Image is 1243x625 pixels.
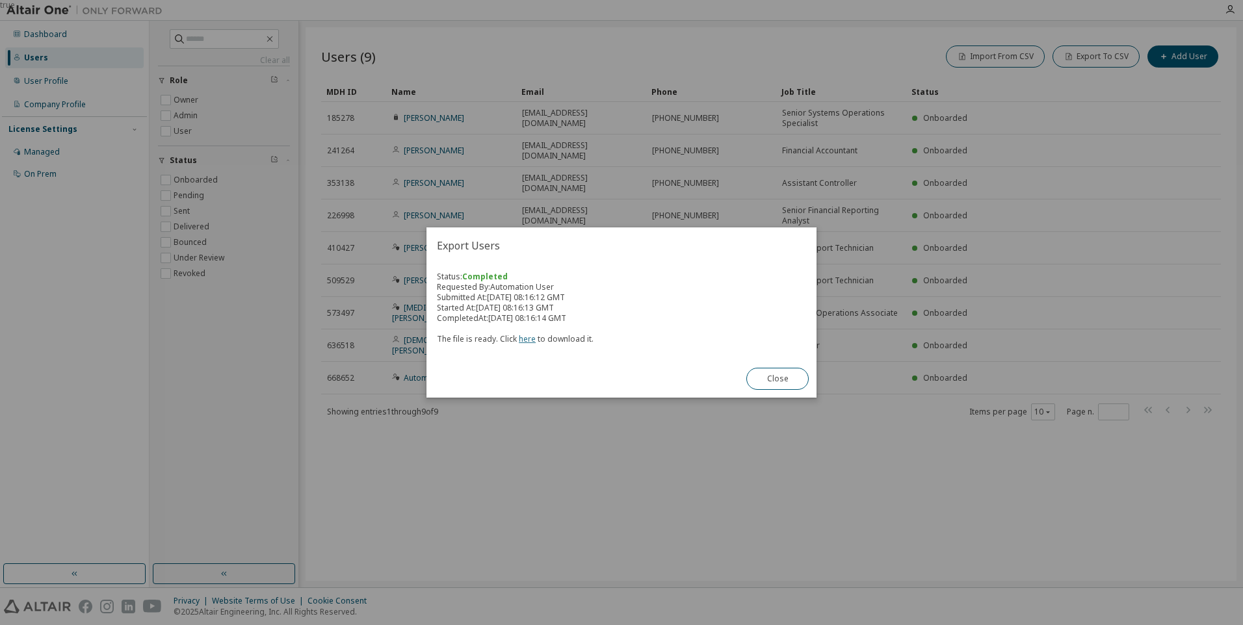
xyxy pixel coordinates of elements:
[462,271,508,282] span: Completed
[519,333,536,344] a: here
[437,272,806,344] div: Status: Requested By: Automation User Started At: [DATE] 08:16:13 GMT Completed At: [DATE] 08:16:...
[426,227,817,264] h2: Export Users
[437,324,806,344] div: The file is ready. Click to download it.
[437,292,806,303] div: Submitted At: [DATE] 08:16:12 GMT
[746,368,809,390] button: Close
